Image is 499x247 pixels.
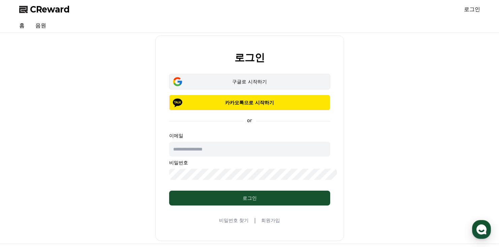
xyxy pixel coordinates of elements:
[179,78,320,85] div: 구글로 시작하기
[169,159,330,166] p: 비밀번호
[14,19,30,32] a: 홈
[44,191,87,208] a: 대화
[464,5,480,13] a: 로그인
[169,132,330,139] p: 이메일
[183,195,317,201] div: 로그인
[87,191,129,208] a: 설정
[2,191,44,208] a: 홈
[169,74,330,89] button: 구글로 시작하기
[261,217,280,224] a: 회원가입
[254,216,256,224] span: |
[30,4,70,15] span: CReward
[243,117,256,124] p: or
[19,4,70,15] a: CReward
[179,99,320,106] p: 카카오톡으로 시작하기
[169,191,330,205] button: 로그인
[219,217,249,224] a: 비밀번호 찾기
[104,201,112,207] span: 설정
[62,201,70,207] span: 대화
[21,201,25,207] span: 홈
[235,52,265,63] h2: 로그인
[169,95,330,110] button: 카카오톡으로 시작하기
[30,19,52,32] a: 음원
